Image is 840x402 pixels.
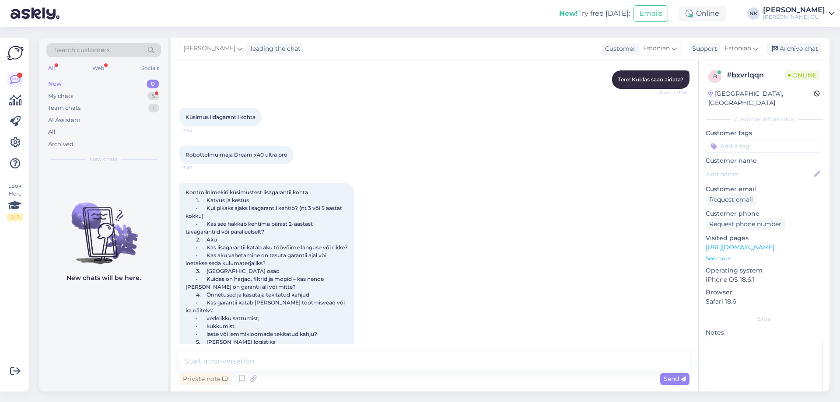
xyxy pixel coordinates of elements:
div: Customer information [706,115,822,123]
div: NK [747,7,759,20]
button: Emails [633,5,668,22]
div: Customer [602,44,636,53]
span: Estonian [724,44,751,53]
div: New [48,80,62,88]
p: See more ... [706,255,822,262]
div: [PERSON_NAME] [763,7,825,14]
p: Visited pages [706,234,822,243]
div: Team chats [48,104,80,112]
div: Online [679,6,726,21]
p: Operating system [706,266,822,275]
input: Add a tag [706,140,822,153]
div: All [48,128,56,136]
div: Archived [48,140,73,149]
div: Support [689,44,717,53]
div: Socials [140,63,161,74]
span: Online [784,70,820,80]
div: Archive chat [766,43,822,55]
img: No chats [39,187,168,266]
span: Seen ✓ 11:45 [654,89,687,96]
p: Customer phone [706,209,822,218]
div: AI Assistant [48,116,80,125]
a: [PERSON_NAME][PERSON_NAME] OÜ [763,7,835,21]
p: Customer tags [706,129,822,138]
span: 11:45 [182,127,215,133]
span: Search customers [54,45,110,55]
div: All [46,63,56,74]
div: Look Here [7,182,23,221]
p: Notes [706,328,822,337]
div: leading the chat [247,44,301,53]
div: My chats [48,92,73,101]
p: Customer name [706,156,822,165]
div: 2 / 3 [7,213,23,221]
input: Add name [706,169,812,179]
p: New chats will be here. [66,273,141,283]
span: Tere! Kuidas saan aidata? [618,76,683,83]
div: [PERSON_NAME] OÜ [763,14,825,21]
div: [GEOGRAPHIC_DATA], [GEOGRAPHIC_DATA] [708,89,814,108]
span: Send [664,375,686,383]
b: New! [559,9,578,17]
p: Safari 18.6 [706,297,822,306]
p: iPhone OS 18.6.1 [706,275,822,284]
div: Web [91,63,106,74]
span: New chats [90,155,118,163]
span: 11:46 [182,164,215,171]
div: 0 [147,80,159,88]
span: Estonian [643,44,670,53]
div: Try free [DATE]: [559,8,630,19]
p: Browser [706,288,822,297]
div: Request email [706,194,756,206]
div: # bxvrlqqn [727,70,784,80]
div: Request phone number [706,218,785,230]
div: Private note [179,373,231,385]
div: Extra [706,315,822,323]
div: 5 [147,92,159,101]
a: [URL][DOMAIN_NAME] [706,243,774,251]
span: b [713,73,717,80]
p: Customer email [706,185,822,194]
img: Askly Logo [7,45,24,61]
div: 1 [148,104,159,112]
span: Küsimus lidagarantii kohta [185,114,255,120]
span: [PERSON_NAME] [183,44,235,53]
span: Robottolmuimaja Dream x40 ultra pro [185,151,287,158]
